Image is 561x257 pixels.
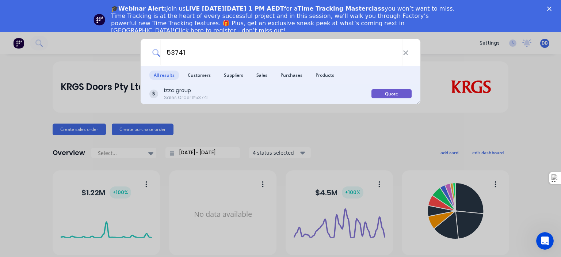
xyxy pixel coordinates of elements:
[160,39,403,66] input: Start typing a customer or supplier name to create a new order...
[164,87,209,94] div: Izza group
[371,89,412,98] div: Quote
[111,5,166,12] b: 🎓Webinar Alert:
[183,71,215,80] span: Customers
[311,71,339,80] span: Products
[111,5,456,34] div: Join us for a you won’t want to miss. Time Tracking is at the heart of every successful project a...
[547,7,554,11] div: Close
[276,71,307,80] span: Purchases
[186,5,284,12] b: LIVE [DATE][DATE] 1 PM AEDT
[298,5,385,12] b: Time Tracking Masterclass
[220,71,248,80] span: Suppliers
[175,27,286,34] a: Click here to register - don’t miss out!
[149,71,179,80] span: All results
[164,94,209,101] div: Sales Order #53741
[252,71,272,80] span: Sales
[93,14,105,26] img: Profile image for Team
[536,232,554,250] iframe: Intercom live chat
